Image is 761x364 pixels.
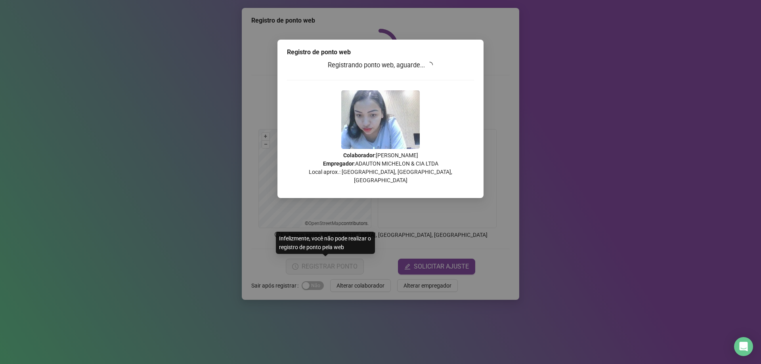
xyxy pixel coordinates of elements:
div: Infelizmente, você não pode realizar o registro de ponto pela web [276,232,375,254]
div: Registro de ponto web [287,48,474,57]
div: Open Intercom Messenger [734,337,753,356]
strong: Empregador [323,160,354,167]
strong: Colaborador [343,152,375,158]
span: loading [426,62,433,68]
p: : [PERSON_NAME] : ADAUTON MICHELON & CIA LTDA Local aprox.: [GEOGRAPHIC_DATA], [GEOGRAPHIC_DATA],... [287,151,474,185]
h3: Registrando ponto web, aguarde... [287,60,474,71]
img: Z [341,90,420,149]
